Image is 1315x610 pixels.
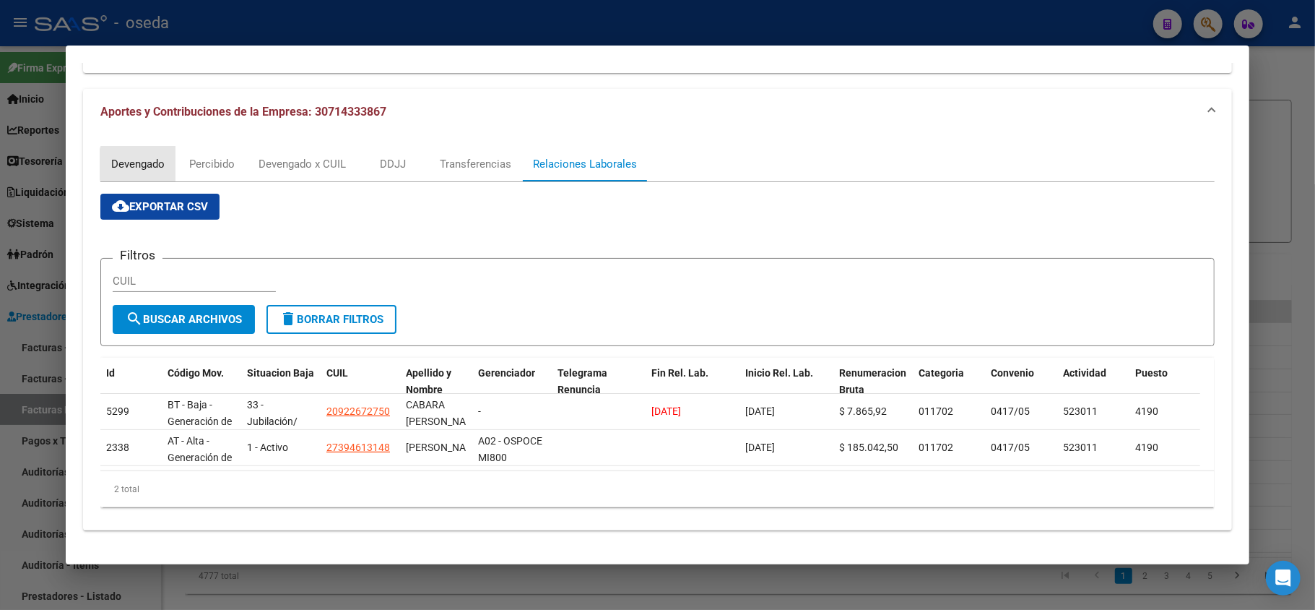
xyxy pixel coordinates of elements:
span: 1 - Activo [247,442,288,453]
datatable-header-cell: Categoria [913,358,985,421]
span: Inicio Rel. Lab. [745,367,813,379]
button: Buscar Archivos [113,305,255,334]
span: 0417/05 [991,442,1030,453]
span: 4190 [1135,442,1158,453]
span: A02 - OSPOCE MI800 [478,435,542,463]
span: Id [106,367,115,379]
span: 011702 [919,405,953,417]
span: 5299 [106,405,129,417]
span: 33 - Jubilación/ Art.252 LCT / Art.64 Inc.e) L.22248 y otras [247,399,308,493]
datatable-header-cell: Convenio [985,358,1057,421]
div: Devengado x CUIL [259,156,346,172]
datatable-header-cell: Inicio Rel. Lab. [739,358,833,421]
span: Gerenciador [478,367,535,379]
span: Puesto [1135,367,1168,379]
span: Apellido y Nombre [406,367,451,395]
mat-icon: cloud_download [112,197,129,215]
span: CABARA MUÑIZ YOSELINE MONICA [406,399,483,427]
span: - [478,405,481,417]
span: NICOLINI ELIANA SOL [406,442,483,453]
span: 011702 [919,442,953,453]
span: 27394613148 [326,442,390,453]
span: $ 185.042,50 [839,442,898,453]
span: 523011 [1063,405,1098,417]
div: DDJJ [380,156,406,172]
datatable-header-cell: Renumeracion Bruta [833,358,913,421]
mat-icon: delete [279,310,297,327]
div: Aportes y Contribuciones de la Empresa: 30714333867 [83,135,1232,530]
span: Código Mov. [168,367,224,379]
datatable-header-cell: CUIL [321,358,400,421]
span: Convenio [991,367,1034,379]
span: Buscar Archivos [126,313,242,326]
span: 523011 [1063,442,1098,453]
span: Fin Rel. Lab. [651,367,708,379]
button: Exportar CSV [100,194,220,220]
span: Situacion Baja [247,367,314,379]
datatable-header-cell: Situacion Baja [241,358,321,421]
span: BT - Baja - Generación de Clave [168,399,232,444]
div: Percibido [189,156,235,172]
span: 2338 [106,442,129,453]
div: 2 total [100,471,1215,507]
span: 4190 [1135,405,1158,417]
datatable-header-cell: Fin Rel. Lab. [646,358,739,421]
datatable-header-cell: Puesto [1129,358,1202,421]
mat-expansion-panel-header: Aportes y Contribuciones de la Empresa: 30714333867 [83,89,1232,135]
mat-icon: search [126,310,143,327]
datatable-header-cell: Id [100,358,162,421]
span: Exportar CSV [112,200,208,213]
h3: Filtros [113,247,162,263]
span: CUIL [326,367,348,379]
span: Aportes y Contribuciones de la Empresa: 30714333867 [100,105,386,119]
span: [DATE] [745,442,775,453]
span: AT - Alta - Generación de clave [168,435,232,480]
datatable-header-cell: Apellido y Nombre [400,358,472,421]
datatable-header-cell: Código Mov. [162,358,241,421]
span: [DATE] [745,405,775,417]
datatable-header-cell: Gerenciador [472,358,552,421]
span: Telegrama Renuncia [557,367,607,395]
div: Transferencias [440,156,511,172]
span: Borrar Filtros [279,313,383,326]
datatable-header-cell: Actividad [1057,358,1129,421]
span: Actividad [1063,367,1106,379]
span: $ 7.865,92 [839,405,887,417]
div: Relaciones Laborales [533,156,637,172]
span: Categoria [919,367,964,379]
span: Renumeracion Bruta [839,367,906,395]
div: Devengado [111,156,165,172]
span: 20922672750 [326,405,390,417]
div: Open Intercom Messenger [1266,561,1301,596]
span: [DATE] [651,405,681,417]
datatable-header-cell: Telegrama Renuncia [552,358,646,421]
button: Borrar Filtros [266,305,396,334]
span: 0417/05 [991,405,1030,417]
